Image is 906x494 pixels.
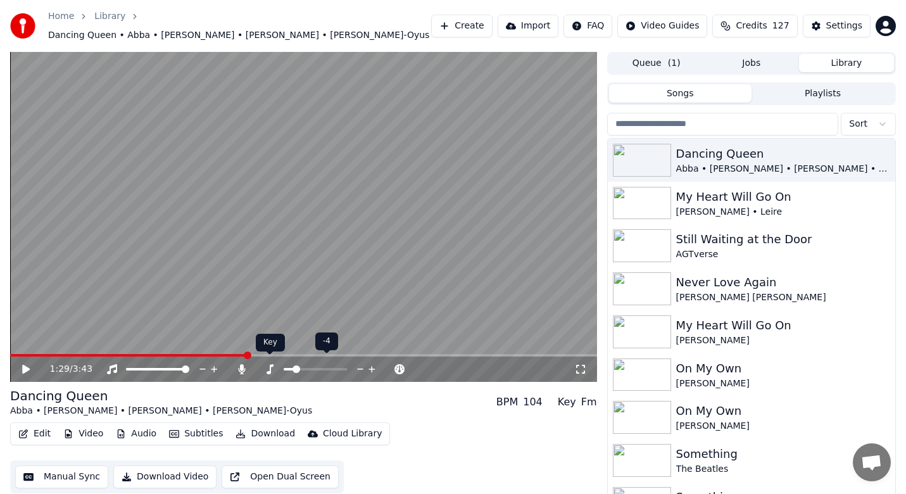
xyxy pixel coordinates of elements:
[704,54,799,72] button: Jobs
[849,118,867,130] span: Sort
[803,15,871,37] button: Settings
[113,465,217,488] button: Download Video
[50,363,70,376] span: 1:29
[315,332,338,350] div: -4
[48,29,429,42] span: Dancing Queen • Abba • [PERSON_NAME] • [PERSON_NAME] • [PERSON_NAME]-Oyus
[752,84,894,103] button: Playlists
[73,363,92,376] span: 3:43
[676,445,890,463] div: Something
[111,425,161,443] button: Audio
[563,15,612,37] button: FAQ
[523,395,543,410] div: 104
[676,334,890,347] div: [PERSON_NAME]
[230,425,300,443] button: Download
[48,10,74,23] a: Home
[676,420,890,433] div: [PERSON_NAME]
[222,465,339,488] button: Open Dual Screen
[94,10,125,23] a: Library
[676,360,890,377] div: On My Own
[676,463,890,476] div: The Beatles
[676,206,890,218] div: [PERSON_NAME] • Leire
[676,145,890,163] div: Dancing Queen
[609,54,704,72] button: Queue
[799,54,894,72] button: Library
[50,363,80,376] div: /
[58,425,108,443] button: Video
[712,15,797,37] button: Credits127
[256,334,285,351] div: Key
[431,15,493,37] button: Create
[498,15,558,37] button: Import
[323,427,382,440] div: Cloud Library
[48,10,431,42] nav: breadcrumb
[617,15,707,37] button: Video Guides
[676,402,890,420] div: On My Own
[10,387,312,405] div: Dancing Queen
[496,395,518,410] div: BPM
[10,405,312,417] div: Abba • [PERSON_NAME] • [PERSON_NAME] • [PERSON_NAME]-Oyus
[676,188,890,206] div: My Heart Will Go On
[609,84,752,103] button: Songs
[10,13,35,39] img: youka
[826,20,862,32] div: Settings
[676,231,890,248] div: Still Waiting at the Door
[676,317,890,334] div: My Heart Will Go On
[13,425,56,443] button: Edit
[558,395,576,410] div: Key
[676,274,890,291] div: Never Love Again
[676,377,890,390] div: [PERSON_NAME]
[668,57,681,70] span: ( 1 )
[676,291,890,304] div: [PERSON_NAME] [PERSON_NAME]
[164,425,228,443] button: Subtitles
[676,163,890,175] div: Abba • [PERSON_NAME] • [PERSON_NAME] • [PERSON_NAME]-Oyus
[15,465,108,488] button: Manual Sync
[772,20,790,32] span: 127
[581,395,597,410] div: Fm
[853,443,891,481] div: Open chat
[736,20,767,32] span: Credits
[676,248,890,261] div: AGTverse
